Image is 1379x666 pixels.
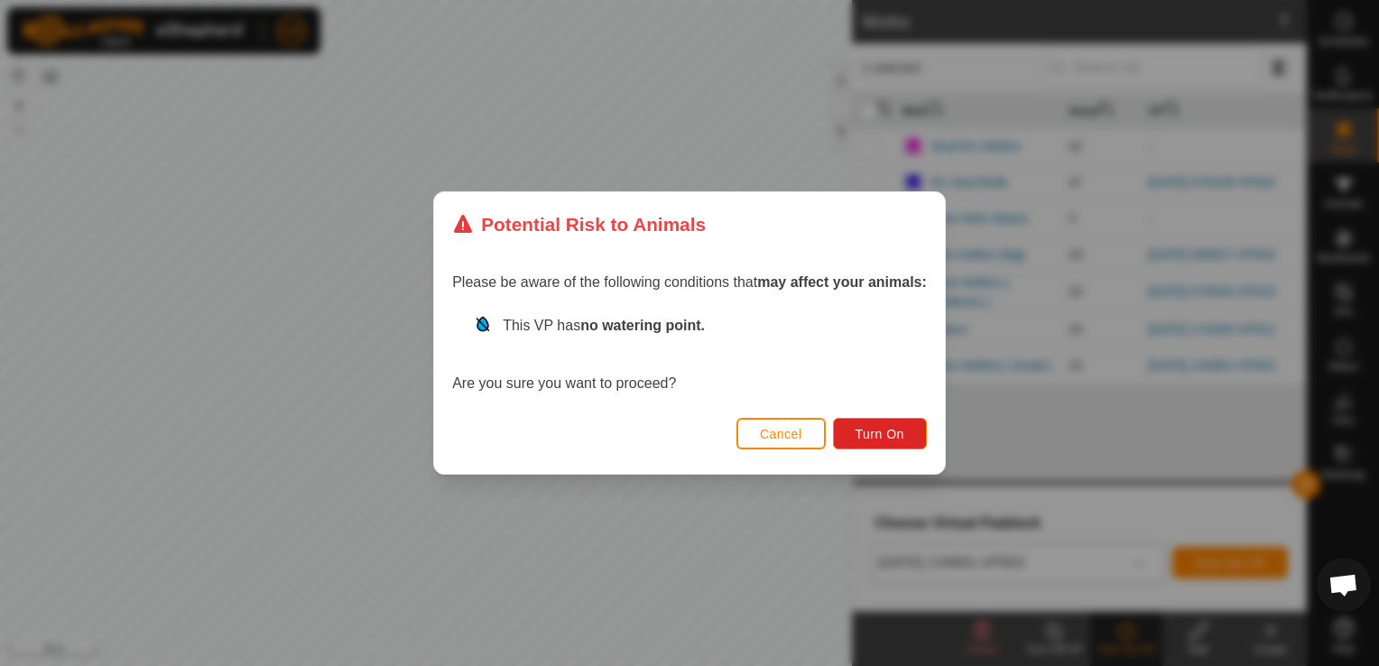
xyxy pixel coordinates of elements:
[833,418,927,449] button: Turn On
[856,427,904,441] span: Turn On
[452,315,927,394] div: Are you sure you want to proceed?
[757,274,927,290] strong: may affect your animals:
[760,427,802,441] span: Cancel
[736,418,826,449] button: Cancel
[452,210,706,238] div: Potential Risk to Animals
[1317,558,1371,612] div: Open chat
[580,318,705,333] strong: no watering point.
[452,274,927,290] span: Please be aware of the following conditions that
[503,318,705,333] span: This VP has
